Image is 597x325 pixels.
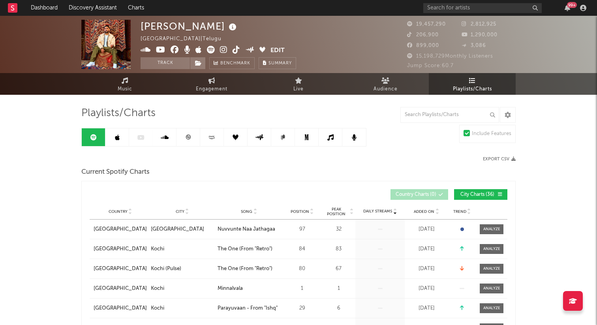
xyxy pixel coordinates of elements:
span: Peak Position [324,207,349,216]
div: 1 [284,285,320,293]
a: Minnalvala [218,285,280,293]
span: Daily Streams [363,209,392,214]
div: 84 [284,245,320,253]
a: Kochi [151,285,214,293]
a: Engagement [168,73,255,95]
span: Trend [453,209,466,214]
div: 67 [324,265,353,273]
button: Summary [259,57,296,69]
span: Playlists/Charts [453,85,492,94]
a: Parayuvaan - From "Ishq" [218,304,280,312]
span: City [176,209,184,214]
span: Jump Score: 60.7 [407,63,454,68]
span: 19,457,290 [407,22,446,27]
a: Audience [342,73,429,95]
span: 1,290,000 [462,32,497,38]
div: 29 [284,304,320,312]
span: City Charts ( 36 ) [459,192,496,197]
button: City Charts(36) [454,189,507,200]
a: [GEOGRAPHIC_DATA] [94,245,147,253]
span: Live [293,85,304,94]
span: 2,812,925 [462,22,496,27]
a: Benchmark [209,57,255,69]
a: Kochi [151,304,214,312]
div: Kochi (Pulse) [151,265,181,273]
span: Country Charts ( 0 ) [396,192,436,197]
div: [PERSON_NAME] [141,20,238,33]
span: Playlists/Charts [81,109,156,118]
a: [GEOGRAPHIC_DATA] [94,304,147,312]
a: Kochi [151,245,214,253]
a: Live [255,73,342,95]
div: Kochi [151,245,164,253]
a: Playlists/Charts [429,73,516,95]
button: Export CSV [483,157,516,162]
a: [GEOGRAPHIC_DATA] [151,225,214,233]
input: Search Playlists/Charts [400,107,499,123]
div: The One (From "Retro") [218,245,272,253]
a: The One (From "Retro") [218,245,280,253]
div: [DATE] [407,245,446,253]
button: 99+ [565,5,570,11]
span: Engagement [196,85,227,94]
div: 1 [324,285,353,293]
a: [GEOGRAPHIC_DATA] [94,265,147,273]
div: [DATE] [407,265,446,273]
div: Kochi [151,304,164,312]
div: Kochi [151,285,164,293]
div: 99 + [567,2,577,8]
a: The One (From "Retro") [218,265,280,273]
div: The One (From "Retro") [218,265,272,273]
div: [DATE] [407,285,446,293]
span: Audience [374,85,398,94]
span: Country [109,209,128,214]
span: Song [241,209,252,214]
div: 6 [324,304,353,312]
a: Music [81,73,168,95]
span: 206,900 [407,32,439,38]
div: [GEOGRAPHIC_DATA] [151,225,204,233]
span: 3,086 [462,43,486,48]
span: Position [291,209,309,214]
span: 899,000 [407,43,439,48]
div: Nuvvunte Naa Jathagaa [218,225,275,233]
div: [GEOGRAPHIC_DATA] | Telugu [141,34,231,44]
input: Search for artists [423,3,542,13]
button: Country Charts(0) [390,189,448,200]
a: Kochi (Pulse) [151,265,214,273]
div: 83 [324,245,353,253]
span: 15,198,729 Monthly Listeners [407,54,493,59]
button: Track [141,57,190,69]
div: Minnalvala [218,285,243,293]
a: [GEOGRAPHIC_DATA] [94,285,147,293]
a: [GEOGRAPHIC_DATA] [94,225,147,233]
span: Benchmark [220,59,250,68]
div: 32 [324,225,353,233]
div: Parayuvaan - From "Ishq" [218,304,278,312]
button: Edit [270,46,285,56]
div: [DATE] [407,304,446,312]
div: 97 [284,225,320,233]
div: Include Features [472,129,511,139]
a: Nuvvunte Naa Jathagaa [218,225,280,233]
span: Summary [268,61,292,66]
div: [DATE] [407,225,446,233]
span: Added On [414,209,434,214]
div: 80 [284,265,320,273]
span: Current Spotify Charts [81,167,150,177]
span: Music [118,85,132,94]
